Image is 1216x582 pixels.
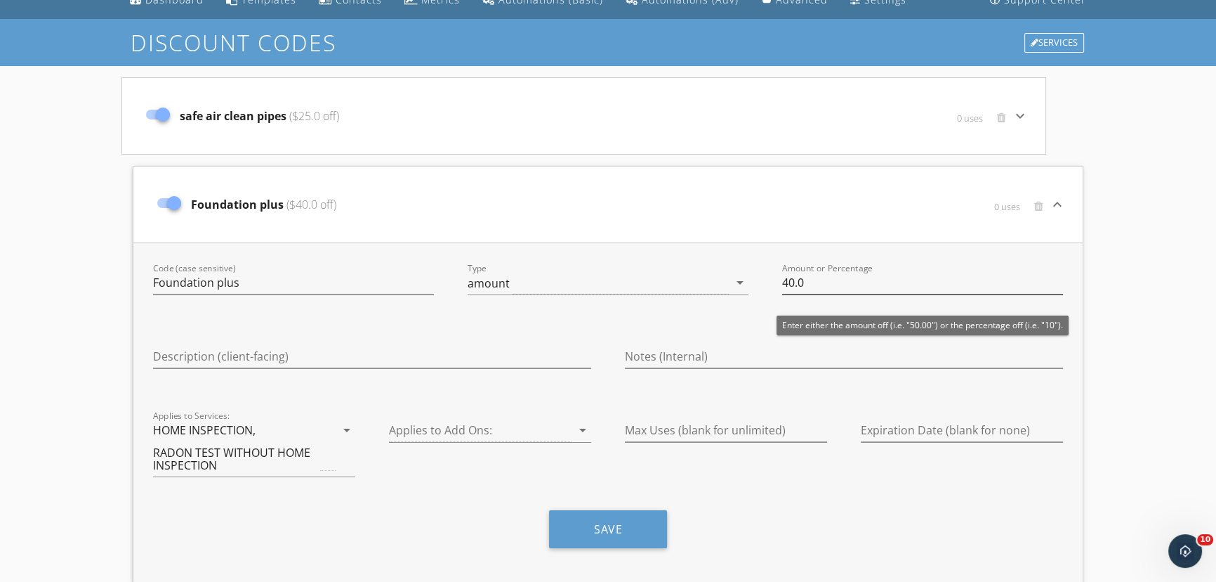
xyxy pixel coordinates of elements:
div: Services [1024,33,1084,53]
i: arrow_drop_down [338,422,355,439]
span: 0 uses [957,112,983,124]
div: HOME INSPECTION, [153,424,256,436]
button: Save [549,510,667,548]
a: Services [1023,32,1085,54]
i: keyboard_arrow_down [1012,108,1029,124]
input: Notes (Internal) [625,345,1063,368]
input: Amount or Percentage [782,271,1063,295]
input: Code (case sensitive) [153,271,434,295]
i: arrow_drop_down [732,274,748,291]
div: RADON TEST WITHOUT HOME INSPECTION [153,446,317,472]
input: Expiration Date (blank for none) [861,419,1063,442]
span: 10 [1197,534,1213,545]
span: 0 uses [994,201,1020,212]
input: Max Uses (blank for unlimited) [625,419,827,442]
span: ($40.0 off) [284,197,336,212]
span: Foundation plus [191,196,336,213]
span: ($25.0 off) [286,108,339,124]
iframe: Intercom live chat [1168,534,1202,568]
div: amount [468,277,510,290]
i: keyboard_arrow_down [1049,196,1066,213]
h1: Discount Codes [131,30,1085,55]
span: Enter either the amount off (i.e. "50.00") or the percentage off (i.e. "10"). [782,319,1063,331]
span: safe air clean pipes [180,108,339,124]
i: arrow_drop_down [574,422,591,439]
input: Description (client-facing) [153,345,591,368]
